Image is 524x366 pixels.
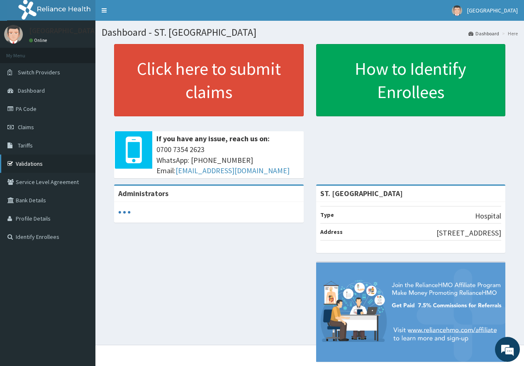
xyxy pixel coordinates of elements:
img: User Image [452,5,462,16]
span: 0700 7354 2623 WhatsApp: [PHONE_NUMBER] Email: [156,144,300,176]
h1: Dashboard - ST. [GEOGRAPHIC_DATA] [102,27,518,38]
svg: audio-loading [118,206,131,219]
b: If you have any issue, reach us on: [156,134,270,143]
li: Here [500,30,518,37]
img: User Image [4,25,23,44]
p: Hospital [475,211,501,221]
span: Dashboard [18,87,45,94]
img: provider-team-banner.png [316,263,506,362]
a: [EMAIL_ADDRESS][DOMAIN_NAME] [175,166,290,175]
p: [GEOGRAPHIC_DATA] [29,27,97,34]
span: Switch Providers [18,69,60,76]
span: [GEOGRAPHIC_DATA] [467,7,518,14]
b: Type [320,211,334,219]
b: Administrators [118,189,168,198]
a: Dashboard [468,30,499,37]
a: Click here to submit claims [114,44,304,116]
b: Address [320,228,343,236]
span: Tariffs [18,142,33,149]
a: Online [29,37,49,43]
a: How to Identify Enrollees [316,44,506,116]
strong: ST. [GEOGRAPHIC_DATA] [320,189,403,198]
p: [STREET_ADDRESS] [436,228,501,238]
span: Claims [18,123,34,131]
